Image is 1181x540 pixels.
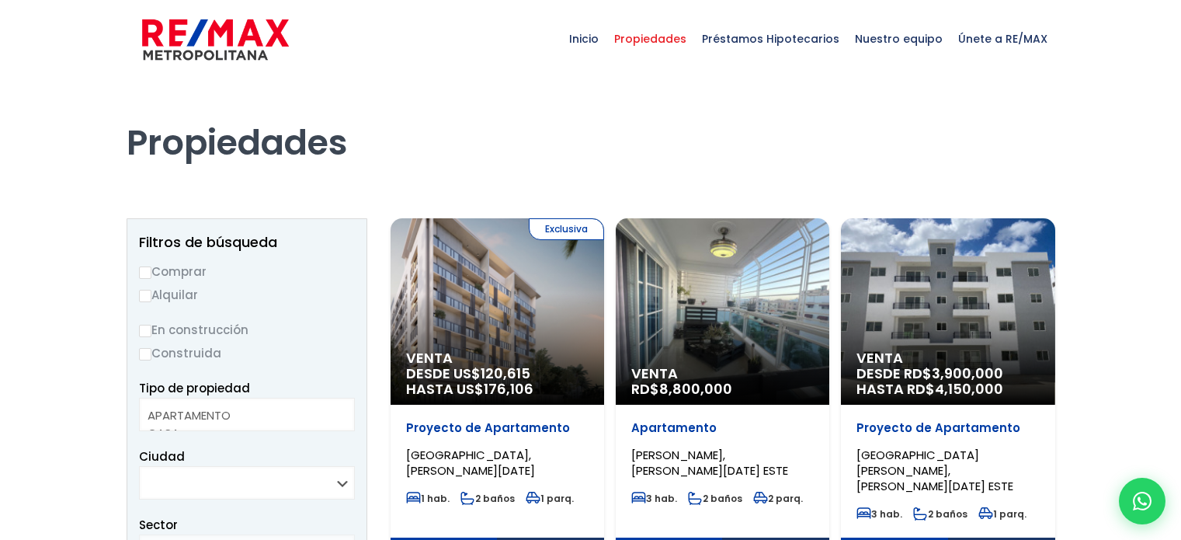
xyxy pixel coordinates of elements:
span: 1 parq. [978,507,1026,521]
p: Proyecto de Apartamento [856,420,1039,436]
span: DESDE RD$ [856,366,1039,397]
span: 3 hab. [631,492,677,505]
span: 120,615 [481,364,530,383]
h2: Filtros de búsqueda [139,235,355,250]
span: [PERSON_NAME], [PERSON_NAME][DATE] ESTE [631,447,788,479]
span: Nuestro equipo [847,16,950,62]
span: Inicio [561,16,606,62]
span: 1 hab. [406,492,450,505]
span: Únete a RE/MAX [950,16,1055,62]
span: 2 parq. [753,492,803,505]
span: 2 baños [688,492,742,505]
span: [GEOGRAPHIC_DATA][PERSON_NAME], [PERSON_NAME][DATE] ESTE [856,447,1013,494]
span: 8,800,000 [659,379,732,399]
p: Proyecto de Apartamento [406,420,589,436]
span: Propiedades [606,16,694,62]
span: RD$ [631,379,732,399]
span: 4,150,000 [935,379,1003,399]
span: 1 parq. [526,492,574,505]
span: HASTA RD$ [856,381,1039,397]
img: remax-metropolitana-logo [142,16,289,63]
input: Alquilar [139,290,151,302]
span: 176,106 [484,379,533,399]
span: Exclusiva [529,218,604,240]
span: [GEOGRAPHIC_DATA], [PERSON_NAME][DATE] [406,447,535,479]
span: Préstamos Hipotecarios [694,16,847,62]
span: 3 hab. [856,507,902,521]
input: Construida [139,348,151,361]
input: En construcción [139,325,151,337]
label: En construcción [139,320,355,340]
label: Construida [139,343,355,363]
span: Venta [631,366,814,381]
span: 2 baños [460,492,515,505]
option: APARTAMENTO [148,406,335,424]
span: HASTA US$ [406,381,589,397]
p: Apartamento [631,420,814,436]
label: Comprar [139,262,355,281]
input: Comprar [139,267,151,279]
span: DESDE US$ [406,366,589,397]
span: Tipo de propiedad [139,380,250,396]
label: Alquilar [139,285,355,305]
option: CASA [148,424,335,442]
span: 2 baños [913,507,967,521]
span: Sector [139,517,178,533]
span: Ciudad [139,448,185,465]
h1: Propiedades [127,78,1055,164]
span: Venta [856,350,1039,366]
span: 3,900,000 [932,364,1003,383]
span: Venta [406,350,589,366]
